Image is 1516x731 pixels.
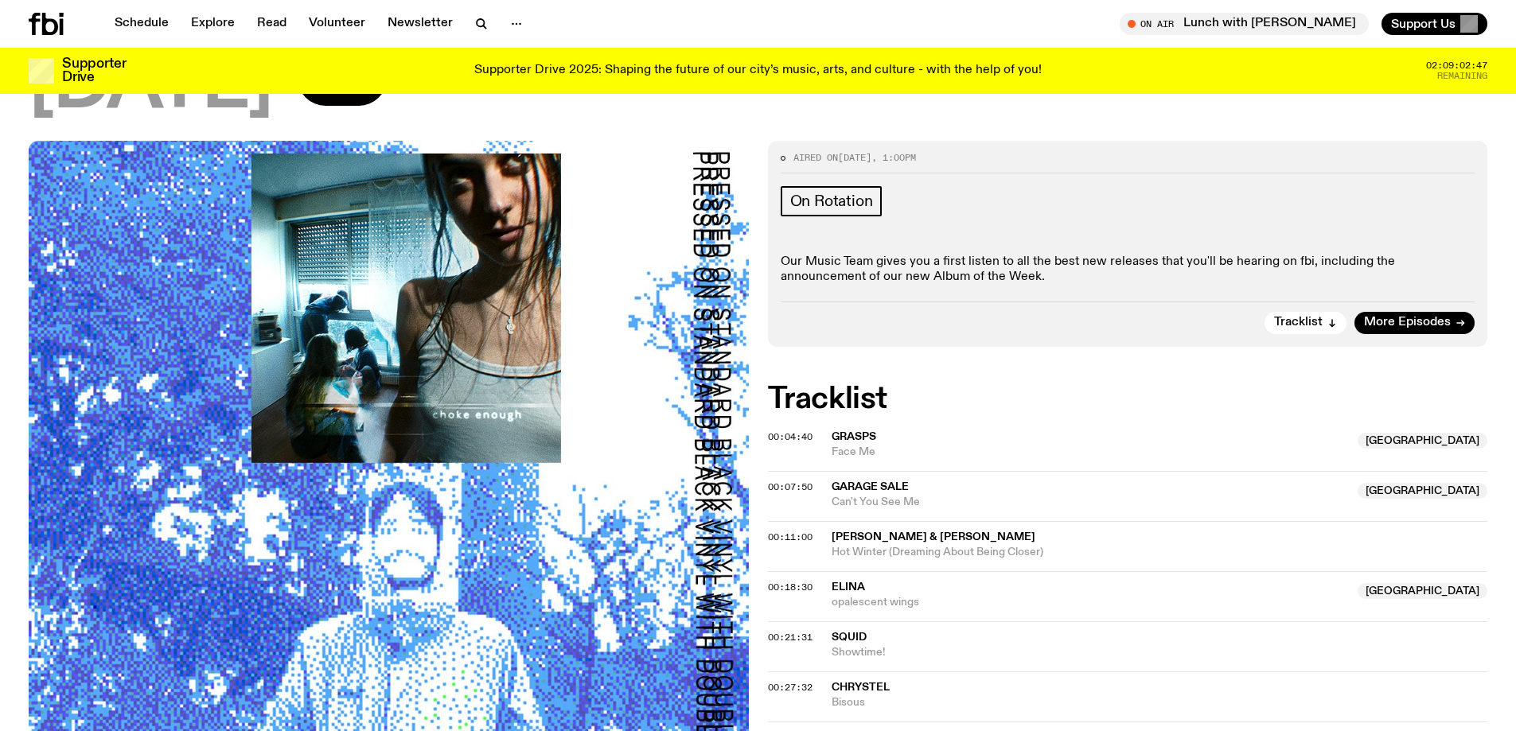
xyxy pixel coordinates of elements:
[474,64,1042,78] p: Supporter Drive 2025: Shaping the future of our city’s music, arts, and culture - with the help o...
[1382,13,1487,35] button: Support Us
[832,595,1349,610] span: opalescent wings
[1274,317,1323,329] span: Tracklist
[871,151,916,164] span: , 1:00pm
[832,431,876,442] span: Grasps
[832,531,1035,542] span: [PERSON_NAME] & [PERSON_NAME]
[781,255,1475,285] p: Our Music Team gives you a first listen to all the best new releases that you'll be hearing on fb...
[832,445,1349,460] span: Face Me
[1364,317,1451,329] span: More Episodes
[768,681,813,694] span: 00:27:32
[1120,13,1369,35] button: On AirLunch with [PERSON_NAME]
[1265,312,1346,334] button: Tracklist
[832,481,909,492] span: Garage Sale
[299,13,375,35] a: Volunteer
[768,433,813,441] button: 00:04:40
[832,495,1349,510] span: Can't You See Me
[832,581,865,593] span: ELINA
[1391,17,1456,31] span: Support Us
[1358,433,1487,449] span: [GEOGRAPHIC_DATA]
[247,13,296,35] a: Read
[768,583,813,592] button: 00:18:30
[832,645,1488,660] span: Showtime!
[378,13,462,35] a: Newsletter
[105,13,178,35] a: Schedule
[1437,72,1487,80] span: Remaining
[832,632,867,643] span: Squid
[768,480,813,493] span: 00:07:50
[29,50,272,122] span: [DATE]
[62,57,126,84] h3: Supporter Drive
[768,385,1488,414] h2: Tracklist
[1358,583,1487,599] span: [GEOGRAPHIC_DATA]
[832,545,1488,560] span: Hot Winter (Dreaming About Being Closer)
[1354,312,1475,334] a: More Episodes
[793,151,838,164] span: Aired on
[768,581,813,593] span: 00:18:30
[1358,483,1487,499] span: [GEOGRAPHIC_DATA]
[838,151,871,164] span: [DATE]
[781,186,883,216] a: On Rotation
[768,631,813,644] span: 00:21:31
[1426,61,1487,70] span: 02:09:02:47
[768,483,813,492] button: 00:07:50
[790,192,873,210] span: On Rotation
[832,682,890,693] span: Chrystel
[181,13,244,35] a: Explore
[768,531,813,543] span: 00:11:00
[768,430,813,443] span: 00:04:40
[768,633,813,642] button: 00:21:31
[768,683,813,692] button: 00:27:32
[768,533,813,542] button: 00:11:00
[832,695,1488,710] span: Bisous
